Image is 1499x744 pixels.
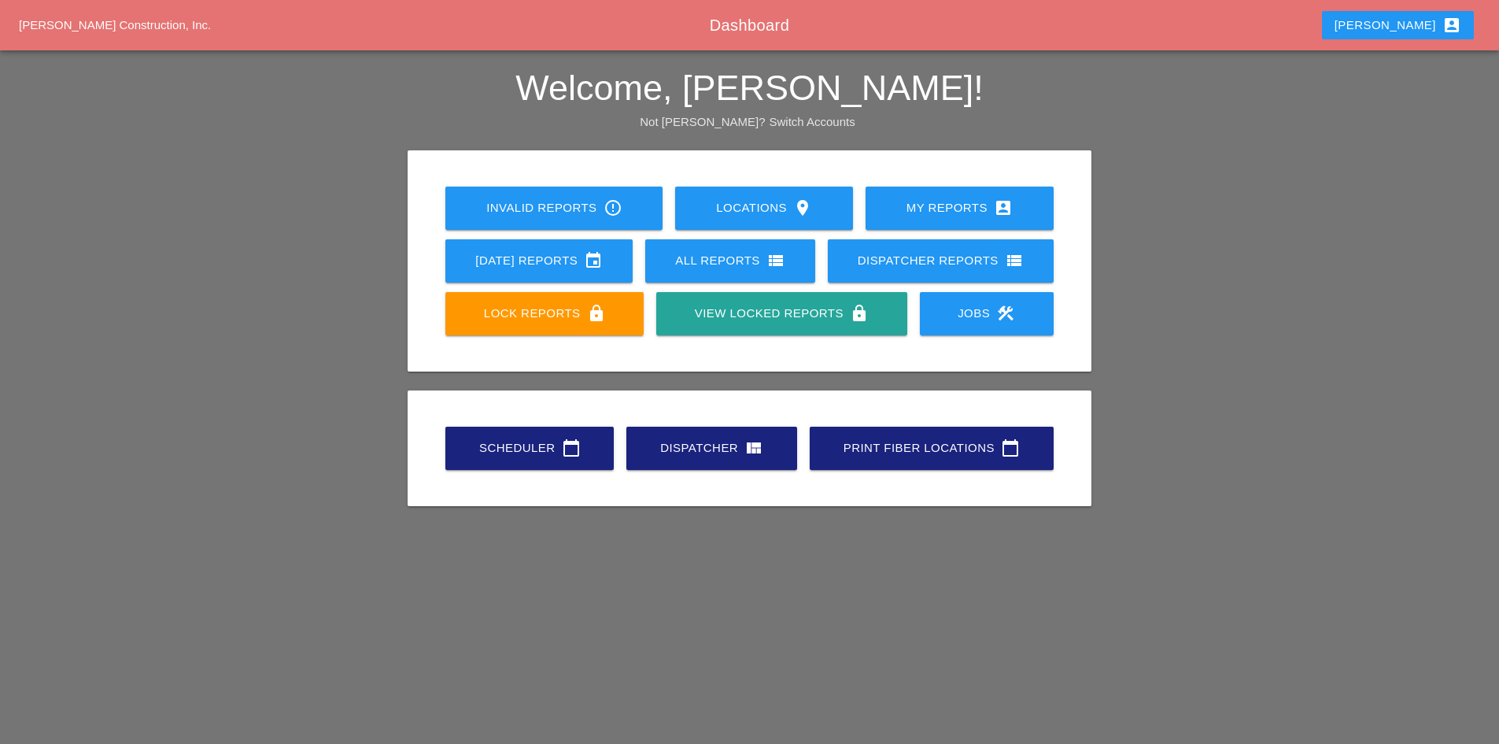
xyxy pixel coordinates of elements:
[945,304,1028,323] div: Jobs
[670,251,790,270] div: All Reports
[770,115,855,128] a: Switch Accounts
[766,251,785,270] i: view_list
[640,115,765,128] span: Not [PERSON_NAME]?
[700,198,827,217] div: Locations
[1442,16,1461,35] i: account_box
[996,304,1015,323] i: construction
[835,439,1028,457] div: Print Fiber Locations
[471,439,589,457] div: Scheduler
[445,239,633,283] a: [DATE] Reports
[744,439,763,457] i: view_quilt
[604,198,622,217] i: error_outline
[19,18,211,31] a: [PERSON_NAME] Construction, Inc.
[793,198,812,217] i: location_on
[445,292,644,335] a: Lock Reports
[681,304,881,323] div: View Locked Reports
[1322,11,1474,39] button: [PERSON_NAME]
[471,198,637,217] div: Invalid Reports
[1335,16,1461,35] div: [PERSON_NAME]
[710,17,789,34] span: Dashboard
[626,427,797,470] a: Dispatcher
[471,251,607,270] div: [DATE] Reports
[471,304,618,323] div: Lock Reports
[656,292,906,335] a: View Locked Reports
[853,251,1028,270] div: Dispatcher Reports
[866,187,1054,230] a: My Reports
[652,439,772,457] div: Dispatcher
[445,187,663,230] a: Invalid Reports
[994,198,1013,217] i: account_box
[810,427,1054,470] a: Print Fiber Locations
[445,427,614,470] a: Scheduler
[584,251,603,270] i: event
[562,439,581,457] i: calendar_today
[587,304,606,323] i: lock
[1005,251,1024,270] i: view_list
[920,292,1054,335] a: Jobs
[891,198,1028,217] div: My Reports
[645,239,815,283] a: All Reports
[1001,439,1020,457] i: calendar_today
[850,304,869,323] i: lock
[828,239,1054,283] a: Dispatcher Reports
[675,187,852,230] a: Locations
